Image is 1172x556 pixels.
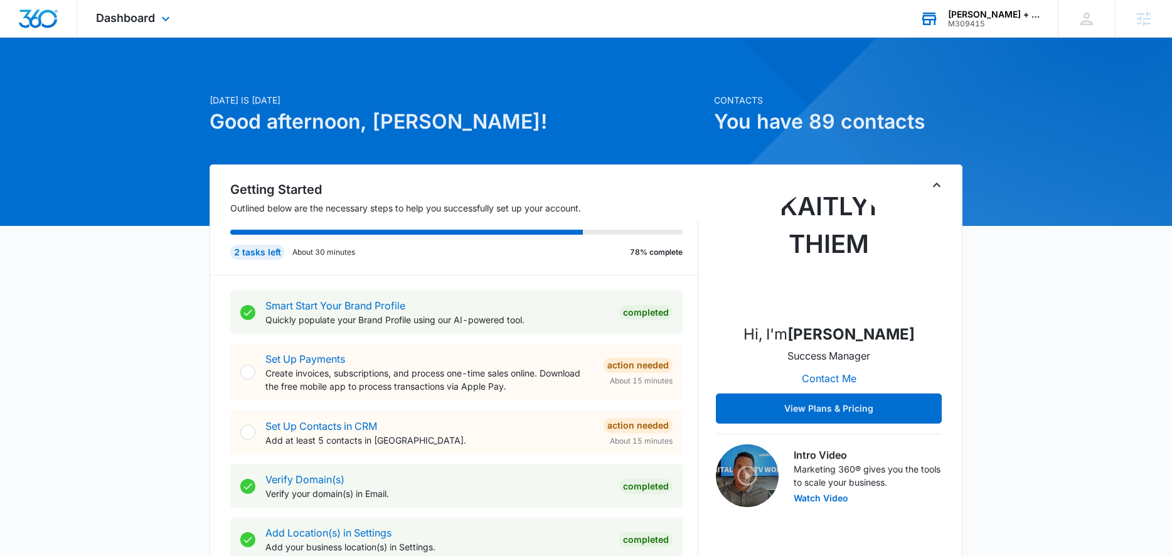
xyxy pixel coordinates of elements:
a: Verify Domain(s) [265,473,344,486]
div: Completed [619,305,673,320]
p: Hi, I'm [743,323,915,346]
a: Set Up Contacts in CRM [265,420,377,432]
span: Dashboard [96,11,155,24]
div: Action Needed [604,358,673,373]
p: Success Manager [787,348,870,363]
div: Completed [619,479,673,494]
p: 78% complete [630,247,683,258]
a: Add Location(s) in Settings [265,527,392,539]
a: Set Up Payments [265,353,345,365]
button: View Plans & Pricing [716,393,942,424]
p: Add at least 5 contacts in [GEOGRAPHIC_DATA]. [265,434,594,447]
p: About 30 minutes [292,247,355,258]
p: [DATE] is [DATE] [210,94,706,107]
img: Intro Video [716,444,779,507]
div: 2 tasks left [230,245,285,260]
div: account id [948,19,1040,28]
h3: Intro Video [794,447,942,462]
p: Marketing 360® gives you the tools to scale your business. [794,462,942,489]
p: Quickly populate your Brand Profile using our AI-powered tool. [265,313,609,326]
div: Completed [619,532,673,547]
p: Verify your domain(s) in Email. [265,487,609,500]
p: Outlined below are the necessary steps to help you successfully set up your account. [230,201,698,215]
span: About 15 minutes [610,375,673,387]
span: About 15 minutes [610,436,673,447]
p: Add your business location(s) in Settings. [265,540,609,553]
p: Contacts [714,94,962,107]
img: Kaitlyn Thiem [766,188,892,313]
h1: You have 89 contacts [714,107,962,137]
h2: Getting Started [230,180,698,199]
strong: [PERSON_NAME] [787,325,915,343]
button: Toggle Collapse [929,178,944,193]
h1: Good afternoon, [PERSON_NAME]! [210,107,706,137]
div: account name [948,9,1040,19]
a: Smart Start Your Brand Profile [265,299,405,312]
button: Contact Me [789,363,869,393]
button: Watch Video [794,494,848,503]
p: Create invoices, subscriptions, and process one-time sales online. Download the free mobile app t... [265,366,594,393]
div: Action Needed [604,418,673,433]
